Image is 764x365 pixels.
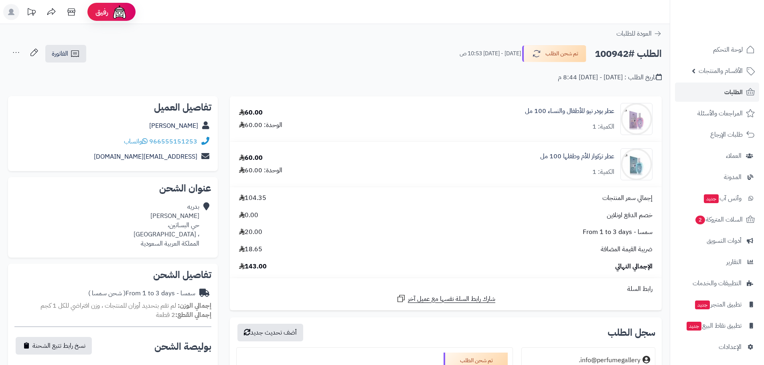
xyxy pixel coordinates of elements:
div: info@perfumegallery. [579,356,640,365]
span: جديد [704,194,719,203]
span: المدونة [724,171,742,183]
div: رابط السلة [233,284,659,294]
div: الكمية: 1 [592,167,614,177]
a: عطر بودر نيو للأطفال والنساء 100 مل [525,107,614,116]
a: التقارير [675,252,759,272]
a: أدوات التسويق [675,231,759,250]
small: 2 قطعة [156,310,211,320]
span: جديد [695,300,710,309]
div: 60.00 [239,153,263,163]
div: بدريه [PERSON_NAME] حي البساتين، ، [GEOGRAPHIC_DATA] المملكة العربية السعودية [134,202,199,248]
span: 143.00 [239,262,267,271]
div: تاريخ الطلب : [DATE] - [DATE] 8:44 م [558,73,662,82]
a: السلات المتروكة2 [675,210,759,229]
a: شارك رابط السلة نفسها مع عميل آخر [396,294,495,304]
span: خصم الدفع اونلاين [607,211,653,220]
span: سمسا - From 1 to 3 days [583,228,653,237]
a: الفاتورة [45,45,86,63]
div: الوحدة: 60.00 [239,121,282,130]
span: أدوات التسويق [707,235,742,246]
button: تم شحن الطلب [522,45,586,62]
span: 18.65 [239,245,262,254]
img: ai-face.png [111,4,128,20]
div: الكمية: 1 [592,122,614,131]
span: الأقسام والمنتجات [699,65,743,77]
span: الفاتورة [52,49,68,58]
span: 0.00 [239,211,258,220]
a: [EMAIL_ADDRESS][DOMAIN_NAME] [94,152,197,161]
img: 1650631713-DSC_0681-7-f-90x90.jpg [621,103,652,135]
a: [PERSON_NAME] [149,121,198,131]
span: إجمالي سعر المنتجات [602,194,653,203]
strong: إجمالي القطع: [175,310,211,320]
a: وآتس آبجديد [675,189,759,208]
a: تطبيق المتجرجديد [675,295,759,314]
a: تطبيق نقاط البيعجديد [675,316,759,335]
span: 2 [695,215,705,225]
a: طلبات الإرجاع [675,125,759,144]
span: تطبيق المتجر [694,299,742,310]
button: نسخ رابط تتبع الشحنة [16,337,92,355]
span: شارك رابط السلة نفسها مع عميل آخر [408,294,495,304]
a: الإعدادات [675,337,759,357]
a: واتساب [124,137,148,146]
strong: إجمالي الوزن: [178,301,211,311]
a: التطبيقات والخدمات [675,274,759,293]
h2: بوليصة الشحن [154,342,211,351]
span: التطبيقات والخدمات [693,278,742,289]
h3: سجل الطلب [608,328,655,337]
a: لوحة التحكم [675,40,759,59]
small: [DATE] - [DATE] 10:53 ص [460,50,521,58]
a: الطلبات [675,83,759,102]
span: الطلبات [724,87,743,98]
a: العودة للطلبات [616,29,662,38]
span: ضريبة القيمة المضافة [601,245,653,254]
span: 20.00 [239,228,262,237]
a: العملاء [675,146,759,165]
div: سمسا - From 1 to 3 days [88,289,195,298]
span: العملاء [726,150,742,161]
a: تحديثات المنصة [21,4,41,22]
span: التقارير [726,256,742,268]
span: لوحة التحكم [713,44,743,55]
span: الإجمالي النهائي [615,262,653,271]
span: جديد [687,322,701,331]
a: المدونة [675,167,759,187]
img: 1663509402-DSC_0694-6-f-90x90.jpg [621,148,652,180]
span: المراجعات والأسئلة [697,108,743,119]
span: رفيق [95,7,108,17]
span: لم تقم بتحديد أوزان للمنتجات ، وزن افتراضي للكل 1 كجم [41,301,176,311]
h2: الطلب #100942 [595,46,662,62]
div: الوحدة: 60.00 [239,166,282,175]
span: طلبات الإرجاع [710,129,743,140]
span: وآتس آب [703,193,742,204]
span: تطبيق نقاط البيع [686,320,742,331]
div: 60.00 [239,108,263,117]
img: logo-2.png [709,10,756,27]
span: السلات المتروكة [695,214,743,225]
h2: تفاصيل الشحن [14,270,211,280]
h2: عنوان الشحن [14,184,211,193]
a: 966555151253 [149,137,197,146]
span: ( شحن سمسا ) [88,288,126,298]
a: المراجعات والأسئلة [675,104,759,123]
span: 104.35 [239,194,266,203]
span: الإعدادات [719,341,742,353]
button: أضف تحديث جديد [237,324,303,341]
span: العودة للطلبات [616,29,652,38]
span: نسخ رابط تتبع الشحنة [32,341,85,351]
h2: تفاصيل العميل [14,103,211,112]
a: عطر تركواز للأم وطفلها 100 مل [540,152,614,161]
